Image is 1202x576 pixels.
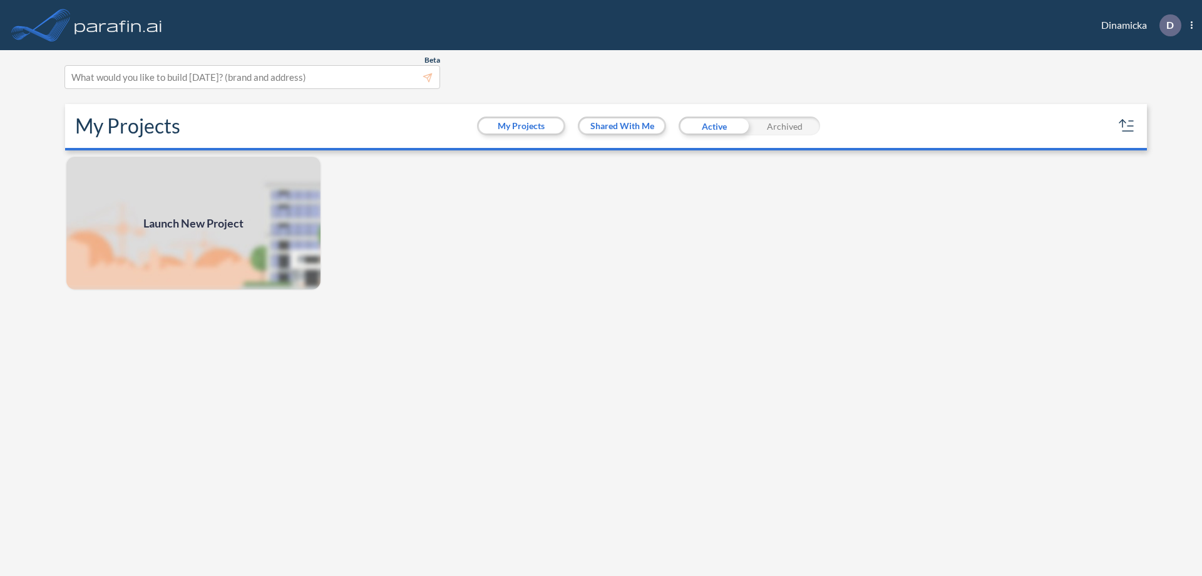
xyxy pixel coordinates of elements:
[1117,116,1137,136] button: sort
[143,215,244,232] span: Launch New Project
[479,118,563,134] button: My Projects
[1082,14,1193,36] div: Dinamicka
[679,117,749,135] div: Active
[580,118,664,134] button: Shared With Me
[65,155,322,291] img: add
[75,114,180,138] h2: My Projects
[65,155,322,291] a: Launch New Project
[424,55,440,65] span: Beta
[749,117,820,135] div: Archived
[72,13,165,38] img: logo
[1166,19,1174,31] p: D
